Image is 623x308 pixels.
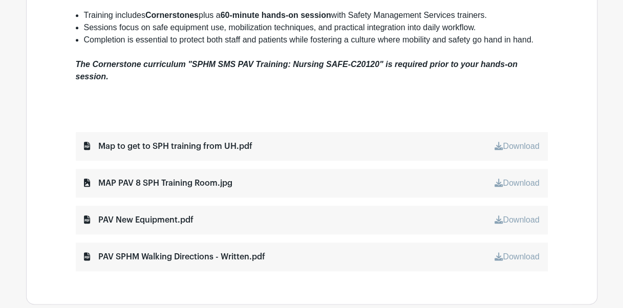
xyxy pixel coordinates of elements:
[84,21,548,34] li: Sessions focus on safe equipment use, mobilization techniques, and practical integration into dai...
[84,9,548,21] li: Training includes plus a with Safety Management Services trainers.
[76,60,518,81] em: The Cornerstone curriculum "SPHM SMS PAV Training: Nursing SAFE-C20120" is required prior to your...
[495,215,539,224] a: Download
[495,252,539,261] a: Download
[84,251,265,263] div: PAV SPHM Walking Directions - Written.pdf
[84,177,232,189] div: MAP PAV 8 SPH Training Room.jpg
[84,140,252,152] div: Map to get to SPH training from UH.pdf
[84,214,194,226] div: PAV New Equipment.pdf
[495,179,539,187] a: Download
[145,11,199,19] strong: Cornerstones
[495,142,539,150] a: Download
[84,34,548,46] li: Completion is essential to protect both staff and patients while fostering a culture where mobili...
[221,11,331,19] strong: 60-minute hands-on session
